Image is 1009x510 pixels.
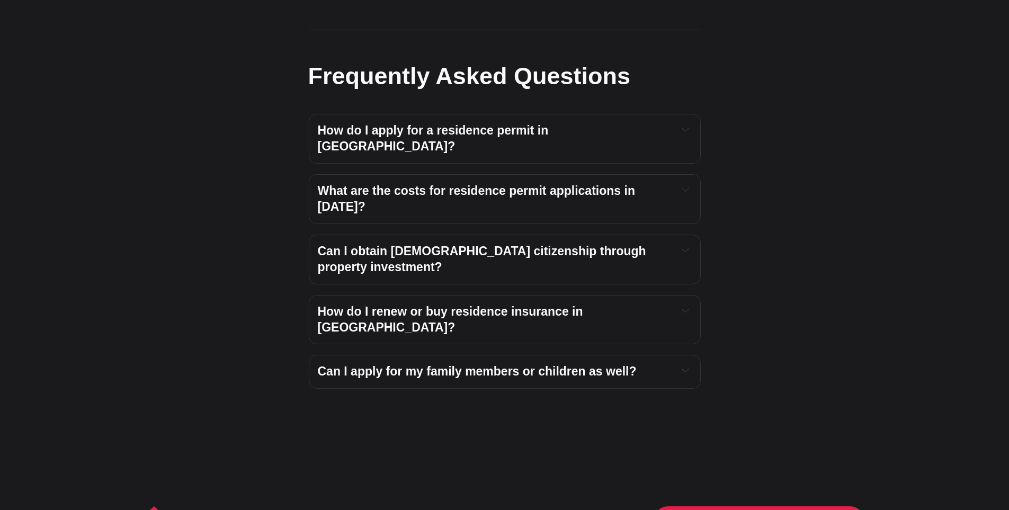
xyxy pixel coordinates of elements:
[318,244,650,274] span: Can I obtain [DEMOGRAPHIC_DATA] citizenship through property investment?
[318,305,586,334] span: How do I renew or buy residence insurance in [GEOGRAPHIC_DATA]?
[318,123,552,153] span: How do I apply for a residence permit in [GEOGRAPHIC_DATA]?
[308,59,700,93] h2: Frequently Asked Questions
[680,244,692,256] button: Expand toggle to read content
[680,364,692,377] button: Expand toggle to read content
[680,304,692,317] button: Expand toggle to read content
[318,184,639,213] span: What are the costs for residence permit applications in [DATE]?
[318,364,637,378] span: Can I apply for my family members or children as well?
[680,123,692,136] button: Expand toggle to read content
[680,183,692,196] button: Expand toggle to read content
